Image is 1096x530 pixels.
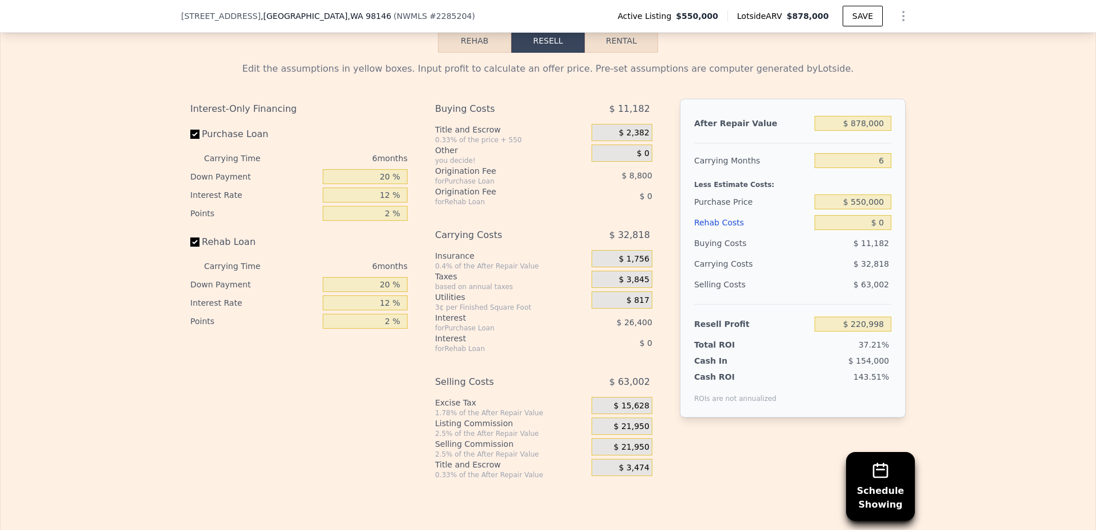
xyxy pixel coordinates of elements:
button: Resell [511,29,585,53]
span: $550,000 [676,10,718,22]
div: Title and Escrow [435,124,587,135]
div: Cash In [694,355,766,367]
span: $ 817 [627,295,649,306]
div: Carrying Time [204,149,279,167]
span: , [GEOGRAPHIC_DATA] [261,10,392,22]
div: Interest Rate [190,186,318,204]
span: $ 26,400 [617,318,652,327]
div: ( ) [394,10,475,22]
div: for Purchase Loan [435,324,563,333]
div: Resell Profit [694,314,810,334]
button: Rental [585,29,658,53]
div: 0.33% of the After Repair Value [435,470,587,480]
span: $ 15,628 [614,401,649,411]
div: for Purchase Loan [435,177,563,186]
button: Rehab [438,29,511,53]
span: $ 32,818 [609,225,650,245]
div: 0.33% of the price + 550 [435,135,587,145]
div: Down Payment [190,275,318,294]
div: 3¢ per Finished Square Foot [435,303,587,312]
div: Selling Costs [435,372,563,392]
span: $ 32,818 [854,259,889,268]
div: for Rehab Loan [435,197,563,206]
span: $ 1,756 [619,254,649,264]
div: Listing Commission [435,418,587,429]
div: Edit the assumptions in yellow boxes. Input profit to calculate an offer price. Pre-set assumptio... [190,62,906,76]
input: Purchase Loan [190,130,199,139]
div: Title and Escrow [435,459,587,470]
span: $ 0 [640,338,652,348]
span: $ 63,002 [609,372,650,392]
div: Total ROI [694,339,766,350]
span: $ 21,950 [614,422,649,432]
div: Points [190,204,318,223]
div: Interest-Only Financing [190,99,408,119]
div: Origination Fee [435,186,563,197]
div: 2.5% of the After Repair Value [435,450,587,459]
div: Selling Commission [435,438,587,450]
label: Rehab Loan [190,232,318,252]
div: Interest Rate [190,294,318,312]
div: Utilities [435,291,587,303]
span: 37.21% [859,340,889,349]
div: Purchase Price [694,192,810,212]
div: 0.4% of the After Repair Value [435,262,587,271]
div: Interest [435,312,563,324]
span: NWMLS [397,11,427,21]
span: $ 3,845 [619,275,649,285]
span: $ 0 [640,192,652,201]
div: Selling Costs [694,274,810,295]
div: for Rehab Loan [435,344,563,353]
div: Origination Fee [435,165,563,177]
div: Taxes [435,271,587,282]
span: $878,000 [786,11,829,21]
div: Insurance [435,250,587,262]
input: Rehab Loan [190,237,199,247]
div: Interest [435,333,563,344]
span: $ 0 [637,149,649,159]
div: 6 months [283,257,408,275]
div: Carrying Costs [435,225,563,245]
button: SAVE [843,6,883,26]
span: 143.51% [854,372,889,381]
span: Active Listing [617,10,676,22]
span: $ 2,382 [619,128,649,138]
div: Buying Costs [435,99,563,119]
button: ScheduleShowing [846,452,915,521]
div: Excise Tax [435,397,587,408]
button: Show Options [892,5,915,28]
div: Carrying Costs [694,254,766,274]
span: Lotside ARV [737,10,786,22]
span: $ 63,002 [854,280,889,289]
div: Carrying Months [694,150,810,171]
div: 1.78% of the After Repair Value [435,408,587,418]
div: Other [435,145,587,156]
div: based on annual taxes [435,282,587,291]
div: Cash ROI [694,371,777,383]
span: $ 154,000 [848,356,889,365]
div: Buying Costs [694,233,810,254]
span: , WA 98146 [347,11,391,21]
div: Carrying Time [204,257,279,275]
div: Rehab Costs [694,212,810,233]
span: # 2285204 [429,11,472,21]
span: $ 21,950 [614,442,649,453]
div: Points [190,312,318,330]
div: Down Payment [190,167,318,186]
span: [STREET_ADDRESS] [181,10,261,22]
div: Less Estimate Costs: [694,171,891,192]
div: After Repair Value [694,113,810,134]
span: $ 8,800 [621,171,652,180]
span: $ 11,182 [609,99,650,119]
span: $ 3,474 [619,463,649,473]
div: you decide! [435,156,587,165]
span: $ 11,182 [854,239,889,248]
label: Purchase Loan [190,124,318,145]
div: 2.5% of the After Repair Value [435,429,587,438]
div: 6 months [283,149,408,167]
div: ROIs are not annualized [694,383,777,403]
